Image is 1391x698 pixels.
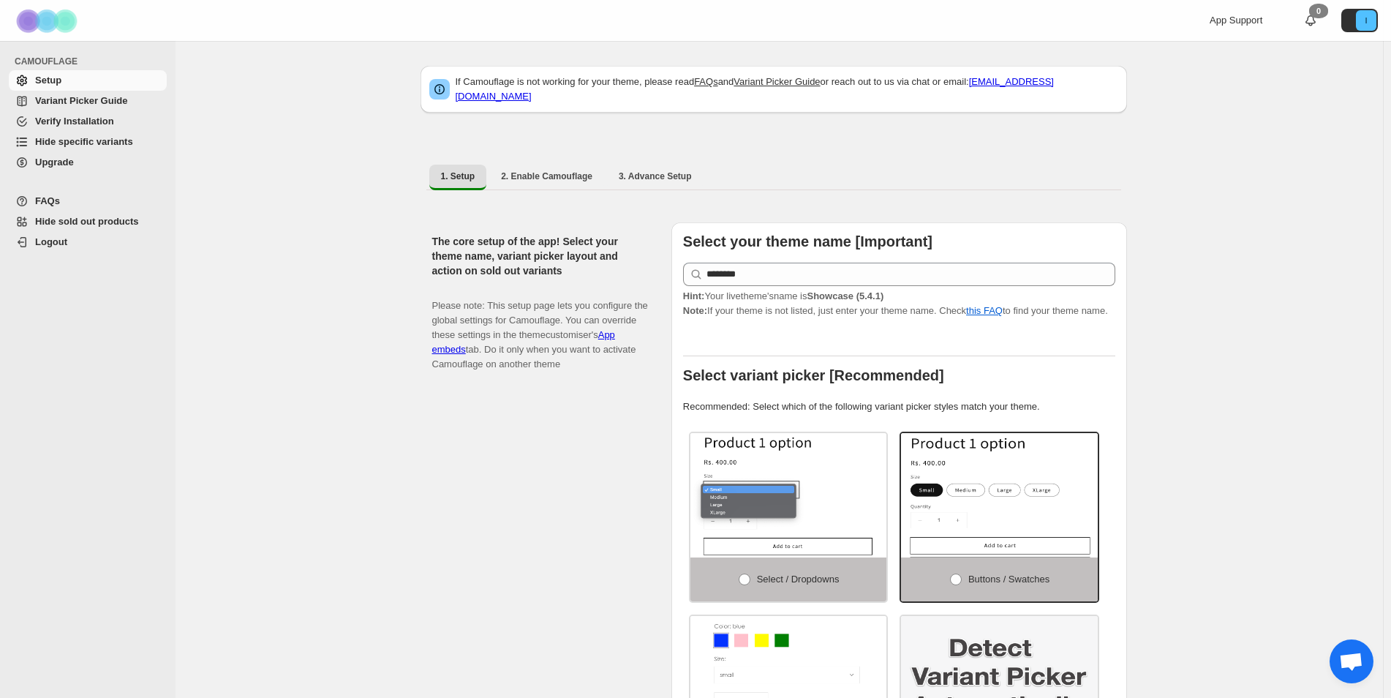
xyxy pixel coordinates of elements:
span: Buttons / Swatches [968,574,1049,585]
a: Logout [9,232,167,252]
a: 0 [1303,13,1318,28]
span: Upgrade [35,157,74,168]
p: Please note: This setup page lets you configure the global settings for Camouflage. You can overr... [432,284,648,372]
img: Select / Dropdowns [690,433,887,558]
strong: Showcase (5.4.1) [807,290,883,301]
a: Hide specific variants [9,132,167,152]
div: 0 [1309,4,1328,18]
span: App Support [1210,15,1262,26]
span: 2. Enable Camouflage [501,170,592,182]
span: CAMOUFLAGE [15,56,168,67]
strong: Hint: [683,290,705,301]
span: Avatar with initials I [1356,10,1376,31]
b: Select your theme name [Important] [683,233,932,249]
span: Select / Dropdowns [757,574,840,585]
img: Buttons / Swatches [901,433,1098,558]
b: Select variant picker [Recommended] [683,367,944,383]
p: Recommended: Select which of the following variant picker styles match your theme. [683,399,1115,414]
a: Upgrade [9,152,167,173]
text: I [1365,16,1367,25]
span: Hide sold out products [35,216,139,227]
span: FAQs [35,195,60,206]
span: Setup [35,75,61,86]
span: 3. Advance Setup [619,170,692,182]
a: Verify Installation [9,111,167,132]
span: Variant Picker Guide [35,95,127,106]
img: Camouflage [12,1,85,41]
span: 1. Setup [441,170,475,182]
span: Verify Installation [35,116,114,127]
strong: Note: [683,305,707,316]
a: FAQs [694,76,718,87]
a: this FAQ [966,305,1003,316]
a: Variant Picker Guide [734,76,820,87]
a: FAQs [9,191,167,211]
a: Hide sold out products [9,211,167,232]
span: Your live theme's name is [683,290,883,301]
p: If Camouflage is not working for your theme, please read and or reach out to us via chat or email: [456,75,1118,104]
p: If your theme is not listed, just enter your theme name. Check to find your theme name. [683,289,1115,318]
a: Setup [9,70,167,91]
h2: The core setup of the app! Select your theme name, variant picker layout and action on sold out v... [432,234,648,278]
button: Avatar with initials I [1341,9,1378,32]
span: Logout [35,236,67,247]
div: Ouvrir le chat [1330,639,1373,683]
span: Hide specific variants [35,136,133,147]
a: Variant Picker Guide [9,91,167,111]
